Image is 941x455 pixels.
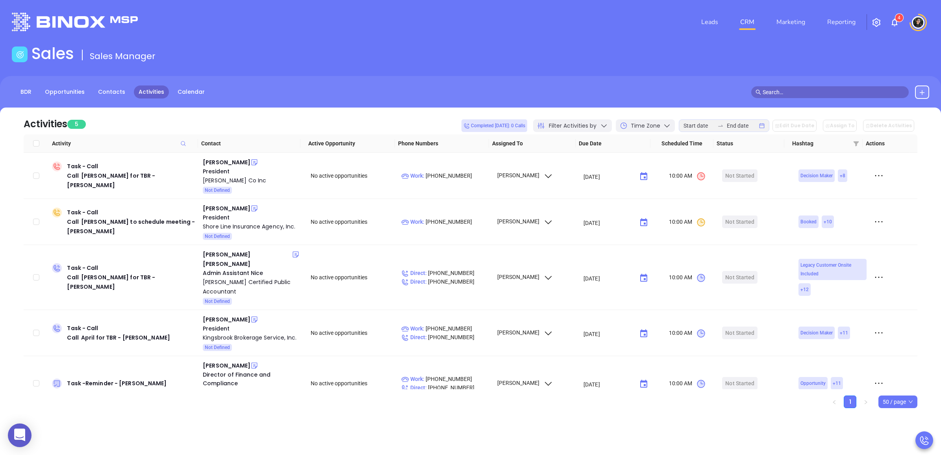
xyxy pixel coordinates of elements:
span: + 10 [824,217,832,226]
span: Time Zone [631,122,660,130]
div: Task - Reminder - [PERSON_NAME] [67,379,167,388]
th: Actions [863,134,910,153]
span: + 11 [840,329,848,337]
h1: Sales [31,44,74,63]
span: 10:00 AM [669,329,706,338]
button: Delete Activities [863,120,914,132]
div: Call April for TBR - [PERSON_NAME] [67,333,170,342]
th: Contact [198,134,300,153]
div: Funding Source Corp [203,388,300,397]
input: MM/DD/YYYY [583,330,633,338]
span: Filter Activities by [549,122,596,130]
th: Scheduled Time [650,134,713,153]
span: right [863,400,868,405]
div: Not Started [725,169,754,182]
span: [PERSON_NAME] [496,274,553,280]
div: Call [PERSON_NAME] for TBR - [PERSON_NAME] [67,273,196,292]
button: Choose date, selected date is Dec 1, 2025 [636,376,652,392]
span: Completed [DATE]: 0 Calls [463,121,525,130]
span: Work : [401,325,424,332]
span: Booked [800,217,817,226]
a: BDR [16,85,36,98]
span: Sales Manager [90,50,156,62]
p: [PHONE_NUMBER] [401,375,490,383]
p: [PHONE_NUMBER] [401,324,490,333]
div: Not Started [725,271,754,284]
span: Work : [401,376,424,382]
input: MM/DD/YYYY [583,380,633,388]
span: Direct : [401,384,427,391]
div: Page Size [878,396,917,408]
span: + 8 [840,171,845,180]
div: Task - Call [67,263,196,292]
span: Direct : [401,334,427,340]
span: 5 [67,120,86,129]
span: to [717,123,724,129]
span: Hashtag [792,139,850,148]
div: Task - Call [67,208,196,236]
button: right [859,396,872,408]
p: [PHONE_NUMBER] [401,217,490,226]
img: user [912,16,924,29]
a: CRM [737,14,758,30]
button: Choose date, selected date is Aug 15, 2025 [636,169,652,184]
li: Previous Page [828,396,841,408]
span: Not Defined [205,186,230,195]
div: No active opportunities [311,379,395,388]
span: 10:00 AM [669,217,706,227]
a: Opportunities [40,85,89,98]
li: Next Page [859,396,872,408]
div: [PERSON_NAME] [203,315,250,324]
a: Kingsbrook Brokerage Service, Inc. [203,333,300,342]
th: Due Date [576,134,650,153]
div: [PERSON_NAME] [203,361,250,370]
button: Assign To [823,120,857,132]
div: President [203,213,300,222]
div: No active opportunities [311,273,395,282]
div: Director of Finance and Compliance [203,370,300,388]
span: Legacy Customer Onsite Included [800,261,865,278]
div: Activities [24,117,67,131]
button: Choose date, selected date is Aug 19, 2025 [636,215,652,230]
div: No active opportunities [311,329,395,337]
span: [PERSON_NAME] [496,218,553,225]
div: Call [PERSON_NAME] to schedule meeting - [PERSON_NAME] [67,217,196,236]
div: [PERSON_NAME] [203,204,250,213]
button: Edit Due Date [772,120,817,132]
a: Marketing [773,14,808,30]
img: logo [12,13,138,31]
th: Phone Numbers [395,134,489,153]
a: 1 [844,396,856,408]
img: iconSetting [872,18,881,27]
a: Reporting [824,14,859,30]
input: MM/DD/YYYY [583,274,633,282]
a: [PERSON_NAME] Co Inc [203,176,300,185]
a: [PERSON_NAME] Certified Public Accountant [203,277,300,296]
sup: 4 [895,14,903,22]
span: 10:00 AM [669,171,706,181]
span: Not Defined [205,232,230,241]
a: Activities [134,85,169,98]
span: [PERSON_NAME] [496,329,553,336]
div: No active opportunities [311,217,395,226]
div: Task - Call [67,323,170,342]
span: + 12 [800,285,809,294]
div: Shore Line Insurance Agency, Inc. [203,222,300,231]
div: Not Started [725,377,754,390]
div: Call [PERSON_NAME] for TBR - [PERSON_NAME] [67,171,196,190]
p: [PHONE_NUMBER] [401,269,490,277]
span: Direct : [401,279,427,285]
a: Contacts [93,85,130,98]
li: 1 [844,396,856,408]
input: MM/DD/YYYY [583,219,633,227]
input: Start date [684,121,714,130]
div: [PERSON_NAME] [203,158,250,167]
span: [PERSON_NAME] [496,172,553,178]
span: Decision Maker [800,329,833,337]
button: left [828,396,841,408]
button: Choose date, selected date is Sep 16, 2025 [636,326,652,342]
img: iconNotification [890,18,899,27]
span: swap-right [717,123,724,129]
